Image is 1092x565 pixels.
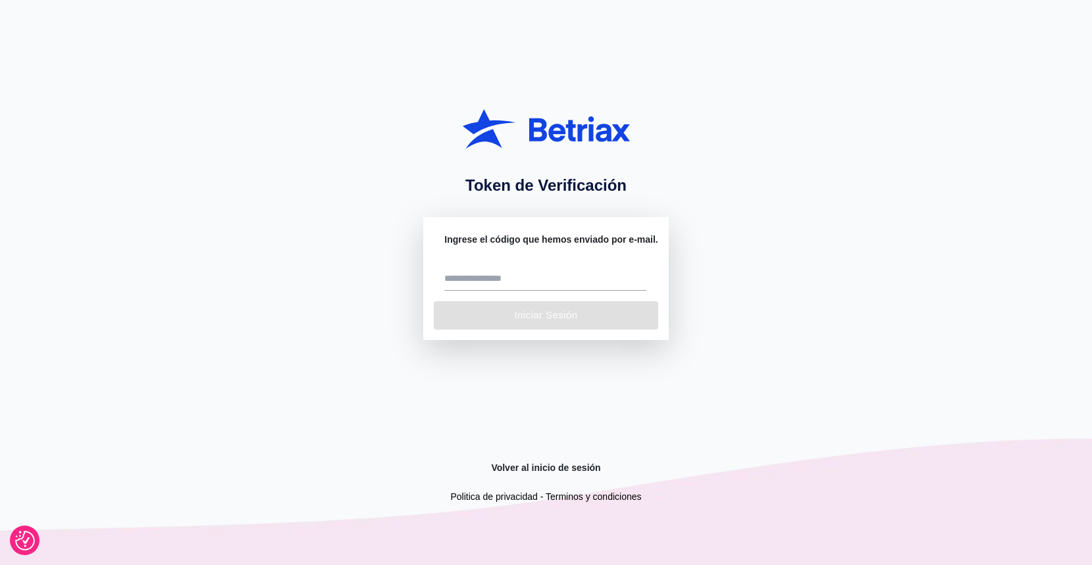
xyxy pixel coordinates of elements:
p: Politica de privacidad - Terminos y condiciones [451,490,642,503]
button: Preferencias de consentimiento [15,531,35,551]
label: Ingrese el código que hemos enviado por e-mail. [444,233,658,246]
img: Revisit consent button [15,531,35,551]
h1: Token de Verificación [465,175,627,196]
a: Volver al inicio de sesión [491,461,600,474]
